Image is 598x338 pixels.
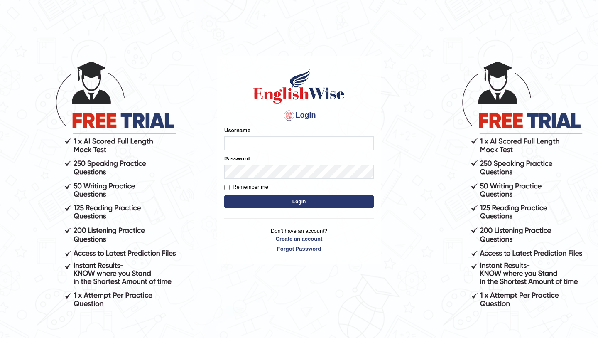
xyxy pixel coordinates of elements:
[252,67,346,105] img: Logo of English Wise sign in for intelligent practice with AI
[224,245,374,253] a: Forgot Password
[224,183,268,191] label: Remember me
[224,227,374,253] p: Don't have an account?
[224,195,374,208] button: Login
[224,126,250,134] label: Username
[224,185,230,190] input: Remember me
[224,109,374,122] h4: Login
[224,155,250,163] label: Password
[224,235,374,243] a: Create an account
